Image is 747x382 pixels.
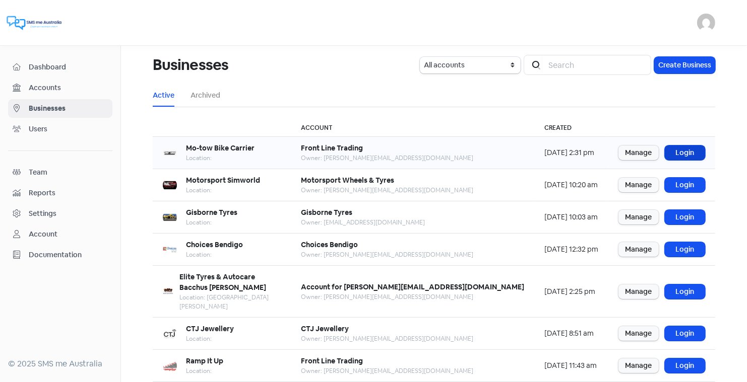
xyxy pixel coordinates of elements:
[301,366,473,375] div: Owner: [PERSON_NAME][EMAIL_ADDRESS][DOMAIN_NAME]
[544,328,598,339] div: [DATE] 8:51 am
[163,243,177,257] img: 0e827074-2277-4e51-9f29-4863781f49ff-250x250.png
[618,210,659,224] a: Manage
[29,188,108,198] span: Reports
[544,180,598,190] div: [DATE] 10:20 am
[8,246,112,264] a: Documentation
[544,286,598,297] div: [DATE] 2:25 pm
[8,358,112,370] div: © 2025 SMS me Australia
[29,167,108,178] span: Team
[665,326,705,341] a: Login
[618,358,659,373] a: Manage
[665,358,705,373] a: Login
[8,204,112,223] a: Settings
[29,229,57,240] div: Account
[179,293,281,311] div: Location: [GEOGRAPHIC_DATA][PERSON_NAME]
[665,210,705,224] a: Login
[8,184,112,202] a: Reports
[8,225,112,244] a: Account
[301,324,349,333] b: CTJ Jewellery
[301,334,473,343] div: Owner: [PERSON_NAME][EMAIL_ADDRESS][DOMAIN_NAME]
[29,208,56,219] div: Settings
[29,103,108,114] span: Businesses
[163,284,173,298] img: 66d538de-5a83-4c3b-bc95-2d621ac501ae-250x250.png
[29,62,108,72] span: Dashboard
[697,14,715,32] img: User
[186,366,223,375] div: Location:
[544,360,598,371] div: [DATE] 11:43 am
[29,124,108,134] span: Users
[191,90,220,101] a: Archived
[665,284,705,299] a: Login
[163,178,177,192] img: f04f9500-df2d-4bc6-9216-70fe99c8ada6-250x250.png
[163,210,177,224] img: 63d568eb-2aa7-4a3e-ac80-3fa331f9deb7-250x250.png
[301,282,524,291] b: Account for [PERSON_NAME][EMAIL_ADDRESS][DOMAIN_NAME]
[186,208,237,217] b: Gisborne Tyres
[301,250,473,259] div: Owner: [PERSON_NAME][EMAIL_ADDRESS][DOMAIN_NAME]
[179,272,266,292] b: Elite Tyres & Autocare Bacchus [PERSON_NAME]
[665,242,705,257] a: Login
[618,242,659,257] a: Manage
[618,326,659,341] a: Manage
[186,240,243,249] b: Choices Bendigo
[163,146,177,160] img: fe3a614c-30e4-438f-9f59-e4c543db84eb-250x250.png
[186,176,260,185] b: Motorsport Simworld
[618,284,659,299] a: Manage
[301,208,352,217] b: Gisborne Tyres
[8,79,112,97] a: Accounts
[153,90,174,101] a: Active
[544,212,598,222] div: [DATE] 10:03 am
[301,176,394,185] b: Motorsport Wheels & Tyres
[29,250,108,260] span: Documentation
[186,186,260,195] div: Location:
[8,99,112,118] a: Businesses
[542,55,651,75] input: Search
[291,119,534,137] th: Account
[8,58,112,77] a: Dashboard
[29,83,108,93] span: Accounts
[301,240,358,249] b: Choices Bendigo
[186,324,234,333] b: CTJ Jewellery
[186,154,255,163] div: Location:
[163,327,177,341] img: 7be11b49-75b7-437a-b653-4ef32f684f53-250x250.png
[186,143,255,152] b: Mo-tow Bike Carrier
[301,292,524,301] div: Owner: [PERSON_NAME][EMAIL_ADDRESS][DOMAIN_NAME]
[534,119,608,137] th: Created
[665,145,705,160] a: Login
[654,57,715,73] button: Create Business
[8,120,112,138] a: Users
[301,143,363,152] b: Front Line Trading
[301,356,363,365] b: Front Line Trading
[8,163,112,182] a: Team
[301,154,473,163] div: Owner: [PERSON_NAME][EMAIL_ADDRESS][DOMAIN_NAME]
[186,356,223,365] b: Ramp It Up
[544,244,598,255] div: [DATE] 12:32 pm
[186,334,234,343] div: Location:
[163,359,177,373] img: 35f4c1ad-4f2e-48ad-ab30-5155fdf70f3d-250x250.png
[544,147,598,158] div: [DATE] 2:31 pm
[301,218,425,227] div: Owner: [EMAIL_ADDRESS][DOMAIN_NAME]
[618,178,659,192] a: Manage
[301,186,473,195] div: Owner: [PERSON_NAME][EMAIL_ADDRESS][DOMAIN_NAME]
[618,145,659,160] a: Manage
[665,178,705,192] a: Login
[186,250,243,259] div: Location:
[153,49,228,81] h1: Businesses
[186,218,237,227] div: Location:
